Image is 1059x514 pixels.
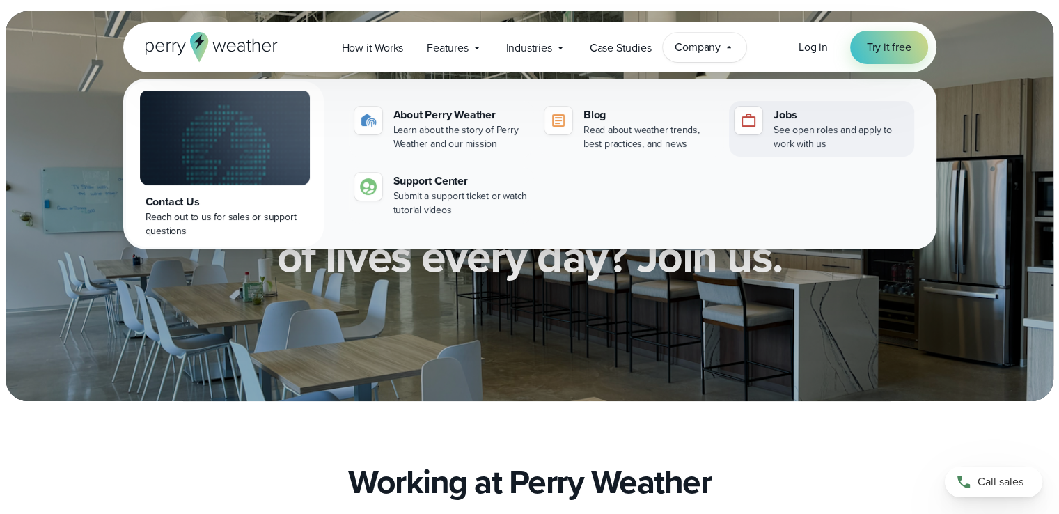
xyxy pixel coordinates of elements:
span: Try it free [867,39,911,56]
h2: Want to help protect thousands of lives every day? Join us. [193,189,867,279]
div: Support Center [393,173,528,189]
div: About Perry Weather [393,107,528,123]
span: How it Works [342,40,404,56]
div: Blog [583,107,718,123]
span: Industries [506,40,552,56]
a: Blog Read about weather trends, best practices, and news [539,101,723,157]
span: Company [675,39,721,56]
img: blog-icon.svg [550,112,567,129]
div: Read about weather trends, best practices, and news [583,123,718,151]
img: contact-icon.svg [360,178,377,195]
a: Support Center Submit a support ticket or watch tutorial videos [349,167,533,223]
a: Case Studies [578,33,664,62]
a: Jobs See open roles and apply to work with us [729,101,913,157]
img: jobs-icon-1.svg [740,112,757,129]
span: Features [427,40,468,56]
a: About Perry Weather Learn about the story of Perry Weather and our mission [349,101,533,157]
div: Submit a support ticket or watch tutorial videos [393,189,528,217]
div: Reach out to us for sales or support questions [146,210,304,238]
img: about-icon.svg [360,112,377,129]
span: Case Studies [590,40,652,56]
h2: Working at Perry Weather [348,462,711,501]
div: Learn about the story of Perry Weather and our mission [393,123,528,151]
a: Log in [799,39,828,56]
a: Try it free [850,31,928,64]
div: Jobs [774,107,908,123]
a: How it Works [330,33,416,62]
div: Contact Us [146,194,304,210]
a: Contact Us Reach out to us for sales or support questions [126,81,324,247]
a: Call sales [945,467,1042,497]
span: Call sales [978,474,1023,490]
span: Log in [799,39,828,55]
div: See open roles and apply to work with us [774,123,908,151]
